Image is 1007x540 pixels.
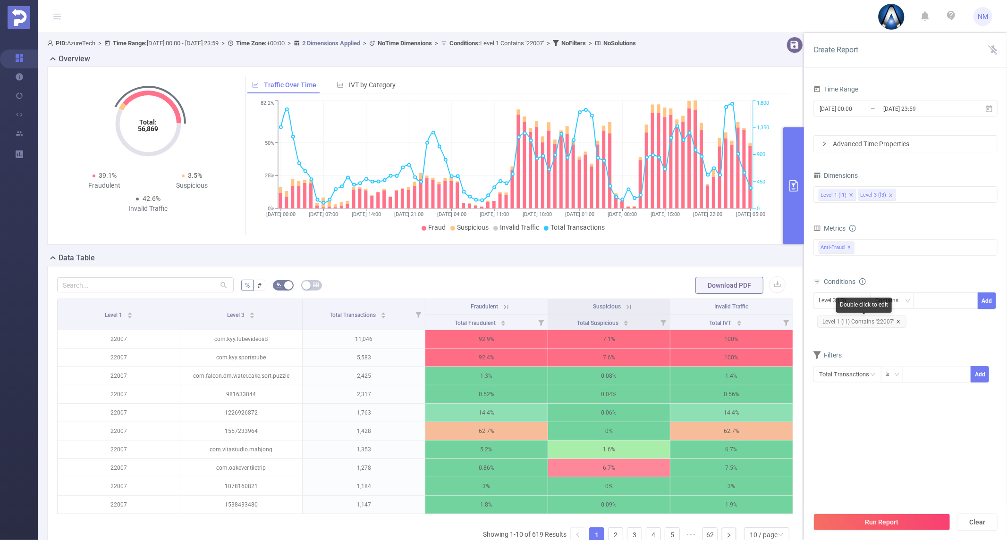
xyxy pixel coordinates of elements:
span: Filters [813,351,842,359]
span: IVT by Category [349,81,396,89]
p: com.falcon.dm.water.cake.sort.puzzle [180,367,303,385]
tspan: [DATE] 18:00 [522,211,551,217]
i: icon: down [905,298,911,305]
p: com.vitastudio.mahjong [180,440,303,458]
i: icon: close [849,193,854,199]
p: 1.6% [548,440,670,458]
p: 6.7% [670,440,793,458]
span: > [219,40,228,47]
p: 1,147 [303,496,425,514]
p: 62.7% [670,422,793,440]
img: Protected Media [8,6,30,29]
tspan: [DATE] 22:00 [693,211,722,217]
tspan: 0 [757,206,760,212]
span: > [95,40,104,47]
i: icon: user [47,40,56,46]
i: icon: caret-up [250,311,255,314]
tspan: 82.2% [261,100,274,107]
span: NM [978,7,988,26]
span: Invalid Traffic [715,303,749,310]
input: End date [882,102,959,115]
span: Level 3 [228,312,246,318]
button: Add [978,292,996,309]
i: icon: close [896,319,901,324]
p: 1.4% [670,367,793,385]
p: 22007 [58,440,180,458]
i: icon: right [726,532,732,538]
p: 92.4% [425,349,548,366]
b: Time Range: [113,40,147,47]
p: 7.6% [548,349,670,366]
p: 22007 [58,385,180,403]
tspan: [DATE] 07:00 [309,211,338,217]
p: 0% [548,477,670,495]
span: Level 1 (l1) Contains '22007' [817,316,906,328]
span: ✕ [848,242,852,253]
i: Filter menu [779,315,793,330]
i: icon: caret-down [501,322,506,325]
p: 22007 [58,459,180,477]
div: Sort [736,319,742,324]
div: Sort [249,311,255,316]
p: 22007 [58,496,180,514]
div: Contains [875,293,905,308]
p: 0.08% [548,367,670,385]
p: 22007 [58,330,180,348]
p: 1078160821 [180,477,303,495]
p: 1.8% [425,496,548,514]
div: ≥ [886,366,896,382]
p: 1,353 [303,440,425,458]
tspan: [DATE] 01:00 [565,211,594,217]
p: 7.5% [670,459,793,477]
i: icon: close [889,193,893,199]
tspan: [DATE] 08:00 [608,211,637,217]
div: icon: rightAdvanced Time Properties [814,136,997,152]
p: com.kyy.tubevideosB [180,330,303,348]
span: AzureTech [DATE] 00:00 - [DATE] 23:59 +00:00 [47,40,636,47]
b: Time Zone: [236,40,267,47]
h2: Data Table [59,252,95,264]
tspan: [DATE] 15:00 [651,211,680,217]
span: 3.5% [188,172,203,179]
div: Sort [623,319,629,324]
span: Total Fraudulent [455,320,497,326]
button: Download PDF [695,277,763,294]
p: 22007 [58,349,180,366]
i: icon: bar-chart [337,82,344,88]
i: icon: line-chart [252,82,259,88]
span: > [586,40,595,47]
div: Double click to edit [836,298,892,313]
span: Anti-Fraud [819,241,855,254]
div: Sort [500,319,506,324]
span: 39.1% [99,172,117,179]
span: Invalid Traffic [500,224,539,231]
p: 11,046 [303,330,425,348]
p: 0.04% [548,385,670,403]
span: > [285,40,294,47]
p: 0.56% [670,385,793,403]
span: Total Transactions [330,312,377,318]
p: 2,317 [303,385,425,403]
div: Fraudulent [61,181,148,191]
div: Suspicious [148,181,236,191]
b: No Filters [561,40,586,47]
p: 100% [670,349,793,366]
p: 14.4% [425,404,548,422]
tspan: Total: [140,118,157,126]
p: 22007 [58,422,180,440]
span: Suspicious [457,224,489,231]
p: 7.1% [548,330,670,348]
tspan: [DATE] 05:00 [736,211,765,217]
span: Metrics [813,224,846,232]
p: 981633844 [180,385,303,403]
span: Total Transactions [550,224,605,231]
i: Filter menu [657,315,670,330]
i: icon: bg-colors [276,282,282,288]
p: 14.4% [670,404,793,422]
tspan: 450 [757,179,765,185]
span: Total IVT [710,320,733,326]
i: icon: caret-down [250,315,255,317]
span: Fraudulent [471,303,498,310]
span: > [544,40,553,47]
p: 0.06% [548,404,670,422]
